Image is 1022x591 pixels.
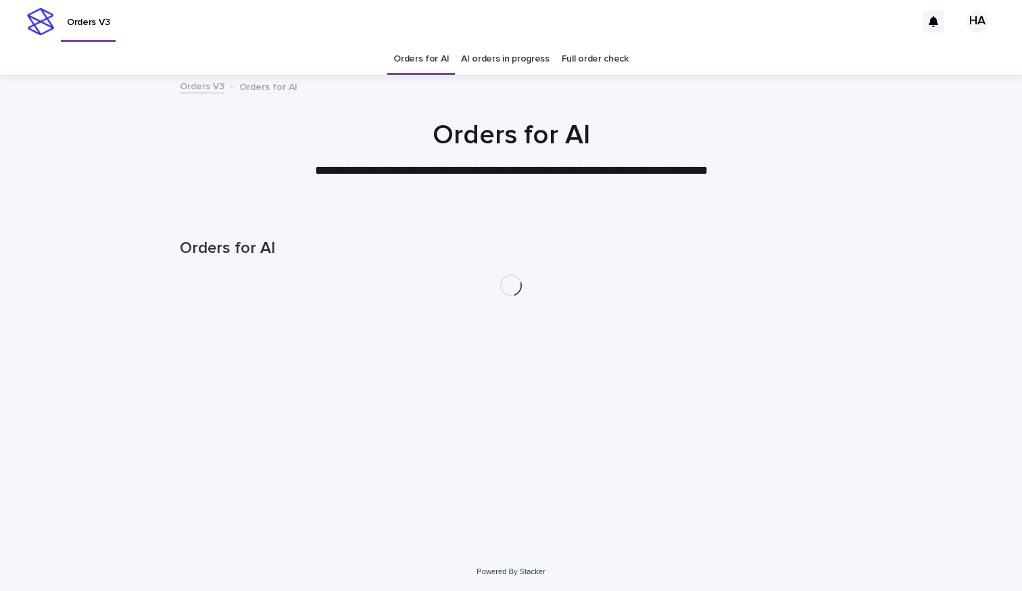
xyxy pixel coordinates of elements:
img: stacker-logo-s-only.png [27,8,54,35]
a: Orders V3 [180,78,224,93]
p: Orders for AI [239,78,297,93]
a: Full order check [562,43,629,75]
div: HA [967,11,988,32]
h1: Orders for AI [180,239,842,258]
a: Orders for AI [393,43,449,75]
a: AI orders in progress [461,43,550,75]
a: Powered By Stacker [477,567,545,575]
h1: Orders for AI [180,119,842,151]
